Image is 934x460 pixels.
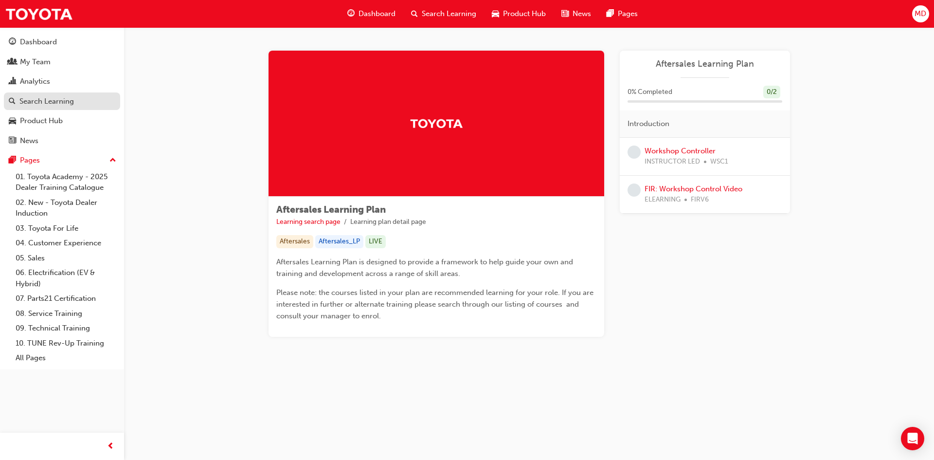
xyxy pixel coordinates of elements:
[618,8,638,19] span: Pages
[20,37,57,48] div: Dashboard
[276,258,575,278] span: Aftersales Learning Plan is designed to provide a framework to help guide your own and training a...
[276,218,341,226] a: Learning search page
[411,8,418,20] span: search-icon
[12,195,120,221] a: 02. New - Toyota Dealer Induction
[347,8,355,20] span: guage-icon
[12,350,120,366] a: All Pages
[628,87,672,98] span: 0 % Completed
[12,306,120,321] a: 08. Service Training
[4,33,120,51] a: Dashboard
[9,117,16,126] span: car-icon
[691,194,709,205] span: FIRV6
[410,115,463,132] img: Trak
[607,8,614,20] span: pages-icon
[107,441,114,453] span: prev-icon
[12,236,120,251] a: 04. Customer Experience
[276,288,595,320] span: Please note: the courses listed in your plan are recommended learning for your role. If you are i...
[4,151,120,169] button: Pages
[12,265,120,291] a: 06. Electrification (EV & Hybrid)
[12,336,120,351] a: 10. TUNE Rev-Up Training
[350,217,426,228] li: Learning plan detail page
[20,76,50,87] div: Analytics
[422,8,476,19] span: Search Learning
[9,156,16,165] span: pages-icon
[4,53,120,71] a: My Team
[645,147,716,155] a: Workshop Controller
[20,155,40,166] div: Pages
[315,235,363,248] div: Aftersales_LP
[5,3,73,25] img: Trak
[901,427,924,450] div: Open Intercom Messenger
[628,58,782,70] a: Aftersales Learning Plan
[554,4,599,24] a: news-iconNews
[12,291,120,306] a: 07. Parts21 Certification
[365,235,386,248] div: LIVE
[645,194,681,205] span: ELEARNING
[628,118,669,129] span: Introduction
[912,5,929,22] button: MD
[915,8,926,19] span: MD
[12,221,120,236] a: 03. Toyota For Life
[9,137,16,146] span: news-icon
[4,132,120,150] a: News
[9,38,16,47] span: guage-icon
[403,4,484,24] a: search-iconSearch Learning
[9,97,16,106] span: search-icon
[645,156,700,167] span: INSTRUCTOR LED
[4,73,120,91] a: Analytics
[503,8,546,19] span: Product Hub
[276,204,386,215] span: Aftersales Learning Plan
[492,8,499,20] span: car-icon
[12,251,120,266] a: 05. Sales
[9,77,16,86] span: chart-icon
[20,135,38,147] div: News
[9,58,16,67] span: people-icon
[4,112,120,130] a: Product Hub
[340,4,403,24] a: guage-iconDashboard
[484,4,554,24] a: car-iconProduct Hub
[20,115,63,127] div: Product Hub
[645,184,742,193] a: FIR: Workshop Control Video
[19,96,74,107] div: Search Learning
[599,4,646,24] a: pages-iconPages
[12,169,120,195] a: 01. Toyota Academy - 2025 Dealer Training Catalogue
[561,8,569,20] span: news-icon
[628,184,641,197] span: learningRecordVerb_NONE-icon
[12,321,120,336] a: 09. Technical Training
[4,31,120,151] button: DashboardMy TeamAnalyticsSearch LearningProduct HubNews
[763,86,780,99] div: 0 / 2
[573,8,591,19] span: News
[20,56,51,68] div: My Team
[276,235,313,248] div: Aftersales
[710,156,728,167] span: WSC1
[109,154,116,167] span: up-icon
[359,8,395,19] span: Dashboard
[628,146,641,159] span: learningRecordVerb_NONE-icon
[4,92,120,110] a: Search Learning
